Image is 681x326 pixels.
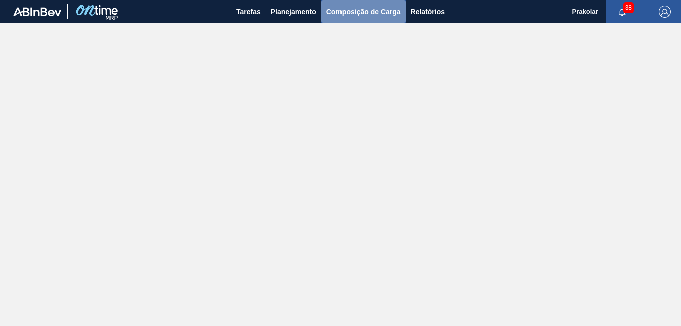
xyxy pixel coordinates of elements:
[326,6,401,18] span: Composição de Carga
[236,6,261,18] span: Tarefas
[659,6,671,18] img: Logout
[13,7,61,16] img: TNhmsLtSVTkK8tSr43FrP2fwEKptu5GPRR3wAAAABJRU5ErkJggg==
[623,2,634,13] span: 38
[271,6,316,18] span: Planejamento
[411,6,445,18] span: Relatórios
[606,5,638,19] button: Notificações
